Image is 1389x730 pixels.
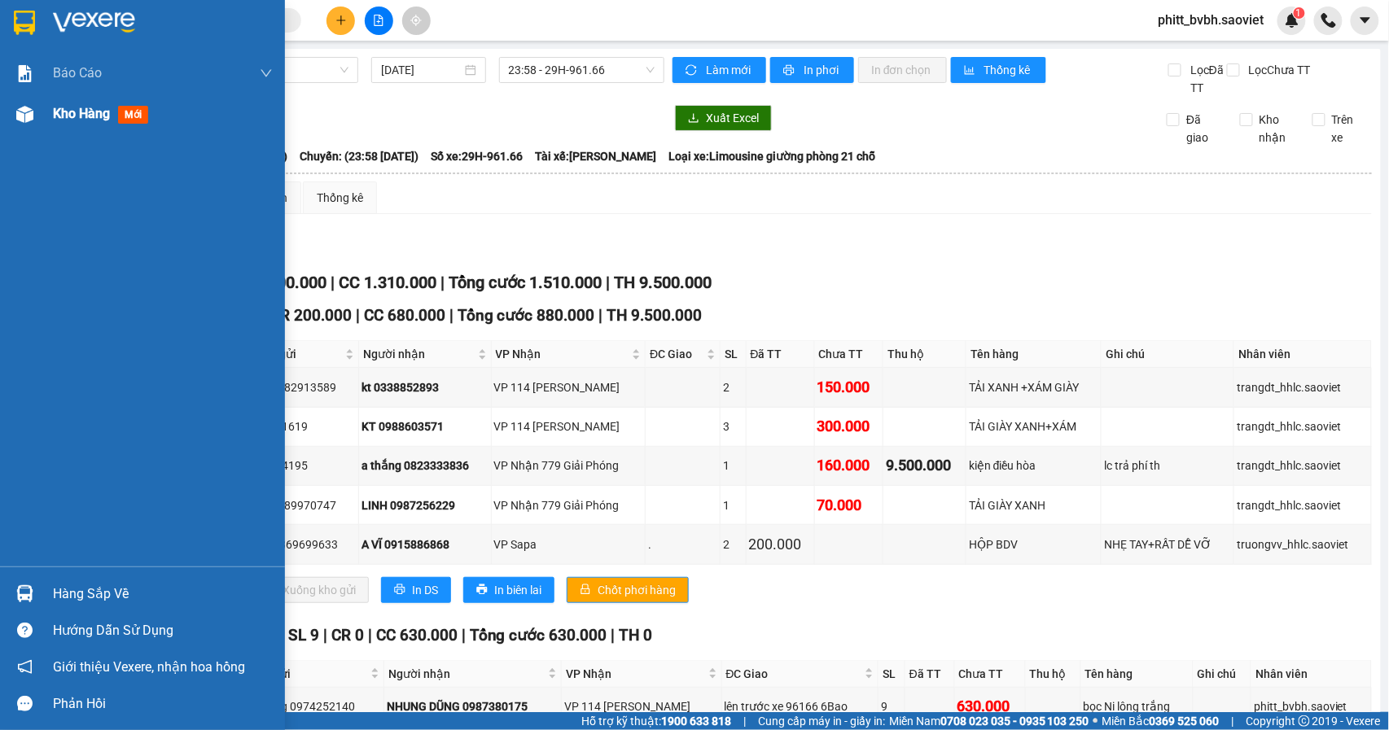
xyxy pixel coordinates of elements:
[815,341,883,368] th: Chưa TT
[661,715,731,728] strong: 1900 633 818
[747,341,815,368] th: Đã TT
[984,61,1033,79] span: Thống kê
[331,626,364,645] span: CR 0
[1150,715,1220,728] strong: 0369 525 060
[749,533,812,556] div: 200.000
[1325,111,1373,146] span: Trên xe
[969,496,1098,514] div: TẢI GIÀY XANH
[1296,7,1302,19] span: 1
[1237,457,1369,474] div: trangdt_hhlc.saoviet
[361,457,489,474] div: a thắng 0823333836
[688,112,699,125] span: download
[462,626,466,645] span: |
[723,417,743,435] div: 3
[317,189,363,207] div: Thống kê
[492,486,646,525] td: VP Nhận 779 Giải Phóng
[14,11,35,35] img: logo-vxr
[237,697,381,715] div: C phương 0974252140
[361,417,489,435] div: KT 0988603571
[966,341,1102,368] th: Tên hàng
[331,273,335,292] span: |
[17,659,33,675] span: notification
[1237,535,1369,553] div: truongvv_hhlc.saoviet
[494,581,541,599] span: In biên lai
[1237,378,1369,396] div: trangdt_hhlc.saoviet
[969,535,1098,553] div: HỘP BDV
[53,582,273,606] div: Hàng sắp về
[402,7,431,35] button: aim
[723,535,743,553] div: 2
[1102,341,1234,368] th: Ghi chú
[1081,661,1194,688] th: Tên hàng
[1237,496,1369,514] div: trangdt_hhlc.saoviet
[494,417,643,435] div: VP 114 [PERSON_NAME]
[381,577,451,603] button: printerIn DS
[270,306,352,325] span: CR 200.000
[494,496,643,514] div: VP Nhận 779 Giải Phóng
[726,665,862,683] span: ĐC Giao
[496,345,629,363] span: VP Nhận
[1242,61,1313,79] span: Lọc Chưa TT
[1184,61,1227,97] span: Lọc Đã TT
[648,535,717,553] div: .
[470,626,607,645] span: Tổng cước 630.000
[886,454,963,477] div: 9.500.000
[1104,535,1231,553] div: NHẸ TAY+RẤT DỄ VỠ
[243,535,356,553] div: trung 0869699633
[1254,697,1369,715] div: phitt_bvbh.saoviet
[881,697,902,715] div: 9
[567,577,689,603] button: lockChốt phơi hàng
[607,306,703,325] span: TH 9.500.000
[394,584,405,597] span: printer
[580,584,591,597] span: lock
[260,67,273,80] span: down
[492,408,646,447] td: VP 114 Trần Nhật Duật
[53,63,102,83] span: Báo cáo
[53,106,110,121] span: Kho hàng
[1180,111,1227,146] span: Đã giao
[323,626,327,645] span: |
[1102,712,1220,730] span: Miền Bắc
[620,626,653,645] span: TH 0
[817,376,880,399] div: 150.000
[365,7,393,35] button: file-add
[564,697,718,715] div: VP 114 [PERSON_NAME]
[969,378,1098,396] div: TẢI XANH +XÁM GIÀY
[494,535,643,553] div: VP Sapa
[16,106,33,123] img: warehouse-icon
[686,64,699,77] span: sync
[883,341,966,368] th: Thu hộ
[1146,10,1277,30] span: phitt_bvbh.saoviet
[288,626,319,645] span: SL 9
[743,712,746,730] span: |
[758,712,885,730] span: Cung cấp máy in - giấy in:
[1299,715,1310,727] span: copyright
[969,417,1098,435] div: TẢI GIÀY XANH+XÁM
[706,109,759,127] span: Xuất Excel
[16,65,33,82] img: solution-icon
[1294,7,1305,19] sup: 1
[879,661,905,688] th: SL
[562,688,721,727] td: VP 114 Trần Nhật Duật
[955,661,1026,688] th: Chưa TT
[614,273,712,292] span: TH 9.500.000
[53,619,273,643] div: Hướng dẫn sử dụng
[804,61,841,79] span: In phơi
[1285,13,1299,28] img: icon-new-feature
[858,57,947,83] button: In đơn chọn
[118,106,148,124] span: mới
[463,577,554,603] button: printerIn biên lai
[356,306,360,325] span: |
[364,306,445,325] span: CC 680.000
[1232,712,1234,730] span: |
[361,535,489,553] div: A VĨ 0915886868
[1358,13,1373,28] span: caret-down
[535,147,656,165] span: Tài xế: [PERSON_NAME]
[566,665,704,683] span: VP Nhận
[381,61,462,79] input: 11/08/2025
[449,273,602,292] span: Tổng cước 1.510.000
[492,447,646,486] td: VP Nhận 779 Giải Phóng
[363,345,475,363] span: Người nhận
[388,665,545,683] span: Người nhận
[723,378,743,396] div: 2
